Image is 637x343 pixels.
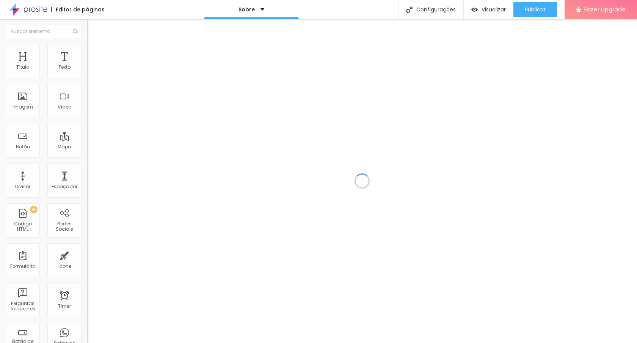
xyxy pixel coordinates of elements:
div: Botão [16,144,30,149]
span: Fazer Upgrade [584,6,626,13]
div: Editor de páginas [51,7,105,12]
input: Buscar elemento [6,25,82,38]
span: Visualizar [482,6,506,13]
div: Texto [58,65,71,70]
button: Publicar [513,2,557,17]
img: Icone [73,29,77,34]
span: Publicar [525,6,546,13]
div: Ícone [58,264,71,269]
div: Código HTML [8,221,38,232]
div: Vídeo [58,104,71,110]
div: Formulário [10,264,35,269]
div: Timer [58,304,71,309]
div: Divisor [15,184,30,189]
div: Mapa [58,144,71,149]
button: Visualizar [464,2,513,17]
div: Perguntas frequentes [8,301,38,312]
div: Imagem [13,104,33,110]
img: Icone [406,6,413,13]
div: Título [16,65,29,70]
img: view-1.svg [471,6,478,13]
p: Sobre [238,7,255,12]
div: Espaçador [52,184,77,189]
div: Redes Sociais [49,221,79,232]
